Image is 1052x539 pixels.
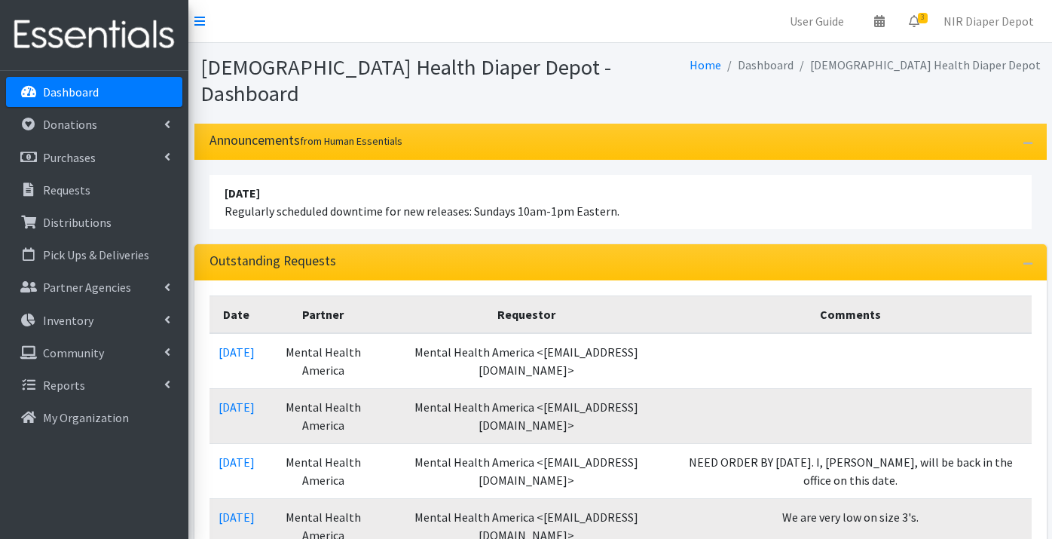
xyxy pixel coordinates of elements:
a: Purchases [6,142,182,173]
li: Dashboard [721,54,794,76]
a: Community [6,338,182,368]
h1: [DEMOGRAPHIC_DATA] Health Diaper Depot - Dashboard [200,54,615,106]
td: Mental Health America [264,389,384,444]
h3: Announcements [209,133,402,149]
a: NIR Diaper Depot [931,6,1046,36]
a: Dashboard [6,77,182,107]
img: HumanEssentials [6,10,182,60]
a: 3 [897,6,931,36]
th: Partner [264,296,384,334]
p: My Organization [43,410,129,425]
p: Requests [43,182,90,198]
a: Inventory [6,305,182,335]
a: User Guide [778,6,856,36]
td: Mental Health America [264,333,384,389]
a: [DATE] [219,455,255,470]
td: NEED ORDER BY [DATE]. I, [PERSON_NAME], will be back in the office on this date. [670,444,1032,499]
td: Mental Health America <[EMAIL_ADDRESS][DOMAIN_NAME]> [383,444,669,499]
li: Regularly scheduled downtime for new releases: Sundays 10am-1pm Eastern. [209,175,1032,229]
td: Mental Health America [264,444,384,499]
p: Reports [43,378,85,393]
a: My Organization [6,403,182,433]
p: Inventory [43,313,93,328]
th: Requestor [383,296,669,334]
th: Date [209,296,264,334]
a: Requests [6,175,182,205]
p: Donations [43,117,97,132]
p: Purchases [43,150,96,165]
a: Home [690,57,721,72]
a: Pick Ups & Deliveries [6,240,182,270]
a: [DATE] [219,510,255,525]
a: Partner Agencies [6,272,182,302]
th: Comments [670,296,1032,334]
td: Mental Health America <[EMAIL_ADDRESS][DOMAIN_NAME]> [383,333,669,389]
small: from Human Essentials [300,134,402,148]
p: Pick Ups & Deliveries [43,247,149,262]
td: Mental Health America <[EMAIL_ADDRESS][DOMAIN_NAME]> [383,389,669,444]
p: Community [43,345,104,360]
p: Partner Agencies [43,280,131,295]
a: Distributions [6,207,182,237]
li: [DEMOGRAPHIC_DATA] Health Diaper Depot [794,54,1041,76]
span: 3 [918,13,928,23]
p: Distributions [43,215,112,230]
a: [DATE] [219,345,255,360]
a: Reports [6,370,182,400]
strong: [DATE] [225,185,260,201]
a: [DATE] [219,400,255,415]
h3: Outstanding Requests [209,253,336,269]
a: Donations [6,109,182,139]
p: Dashboard [43,84,99,100]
